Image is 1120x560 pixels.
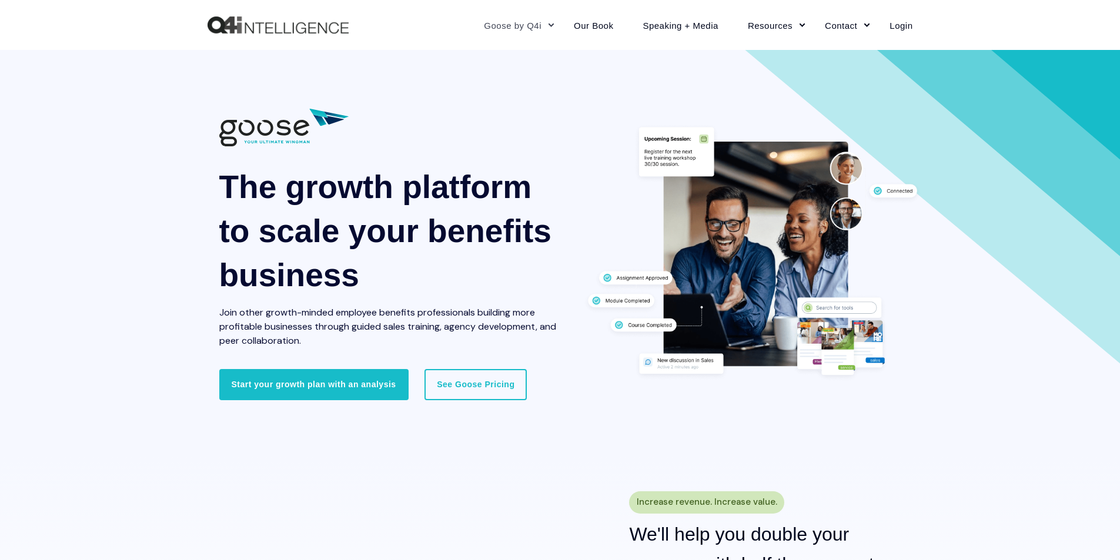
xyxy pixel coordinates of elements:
[219,306,556,347] span: Join other growth-minded employee benefits professionals building more profitable businesses thro...
[424,369,527,400] a: See Goose Pricing
[219,169,551,293] span: The growth platform to scale your benefits business
[208,16,349,34] a: Back to Home
[208,16,349,34] img: Q4intelligence, LLC logo
[637,494,777,511] span: Increase revenue. Increase value.
[581,122,925,384] img: Two professionals working together at a desk surrounded by graphics displaying different features...
[219,369,409,400] a: Start your growth plan with an analysis
[219,109,349,146] img: 01882 Goose Q4i Logo wTag-CC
